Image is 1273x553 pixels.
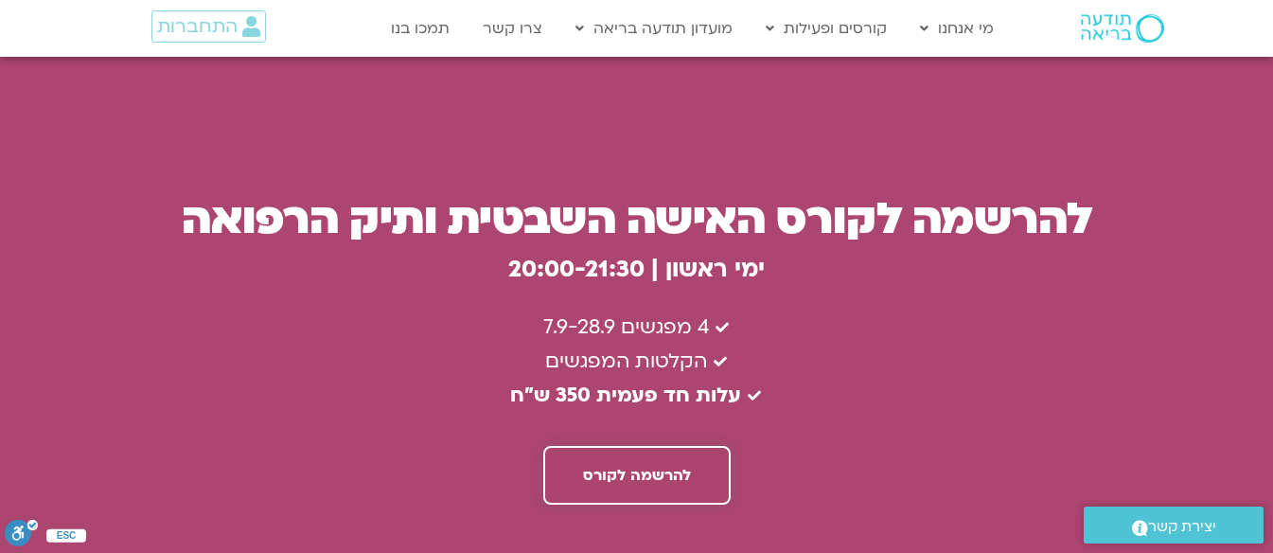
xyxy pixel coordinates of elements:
[543,311,714,345] span: 4 מפגשים 7.9-28.9
[1081,14,1164,43] img: תודעה בריאה
[510,382,741,409] b: עלות חד פעמית 350 ש״ח
[629,254,645,285] b: 0
[1084,507,1264,544] a: יצירת קשר
[566,10,742,46] a: מועדון תודעה בריאה
[911,10,1003,46] a: מי אנחנו
[473,10,552,46] a: צרו קשר
[508,254,765,285] b: ימי ראשון | 20:00-21:3
[756,10,896,46] a: קורסים ופעילות
[583,467,691,484] span: להרשמה לקורס
[175,193,1098,246] h3: להרשמה לקורס האישה השבטית ותיק הרפואה
[543,446,731,505] a: להרשמה לקורס
[1148,514,1216,540] span: יצירת קשר
[381,10,459,46] a: תמכו בנו
[545,345,712,379] span: הקלטות המפגשים
[157,16,238,37] span: התחברות
[151,10,266,43] a: התחברות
